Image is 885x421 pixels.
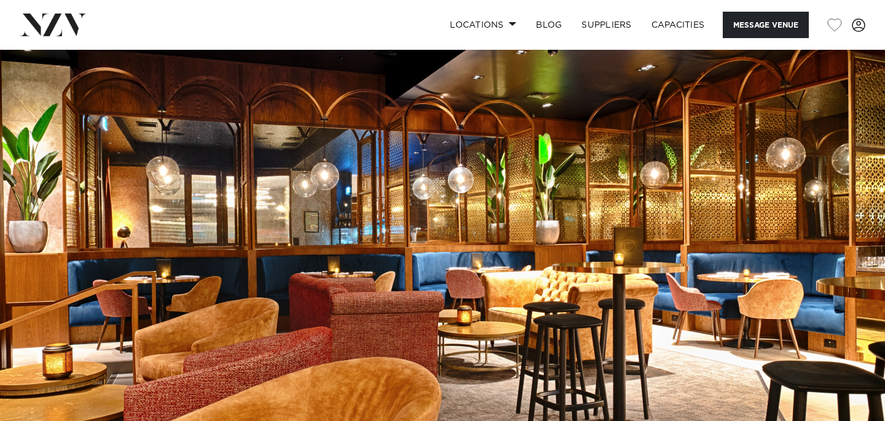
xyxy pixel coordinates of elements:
[440,12,526,38] a: Locations
[20,14,87,36] img: nzv-logo.png
[723,12,809,38] button: Message Venue
[526,12,572,38] a: BLOG
[572,12,641,38] a: SUPPLIERS
[642,12,715,38] a: Capacities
